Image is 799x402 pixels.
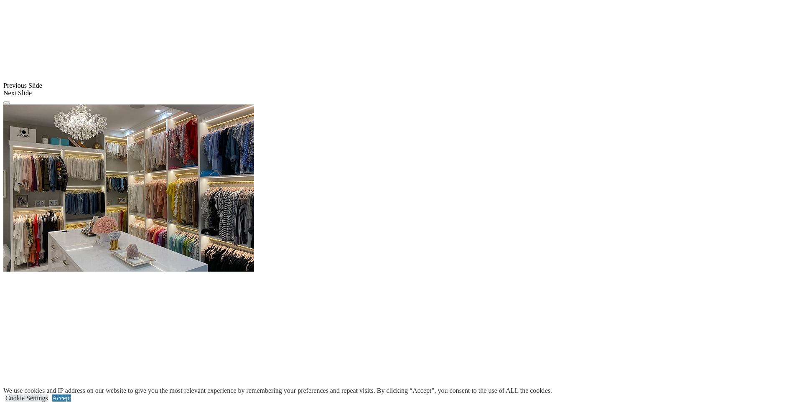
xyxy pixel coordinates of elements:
button: Click here to pause slide show [3,102,10,104]
img: Banner for mobile view [3,104,254,272]
div: We use cookies and IP address on our website to give you the most relevant experience by remember... [3,387,552,394]
a: Cookie Settings [5,394,48,402]
div: Next Slide [3,89,796,97]
a: Accept [52,394,71,402]
div: Previous Slide [3,82,796,89]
